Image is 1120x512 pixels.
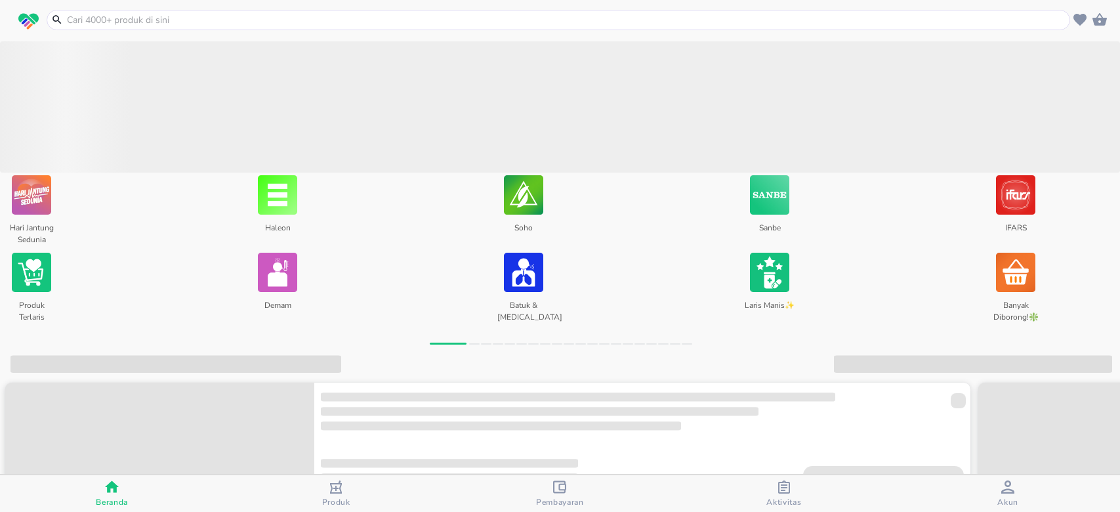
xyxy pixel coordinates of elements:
[258,173,297,217] img: Haleon
[12,173,51,217] img: Hari Jantung Sedunia
[12,250,51,295] img: Produk Terlaris
[743,217,795,242] p: Sanbe
[66,13,1067,27] input: Cari 4000+ produk di sini
[5,295,57,320] p: Produk Terlaris
[750,250,789,295] img: Laris Manis✨
[448,475,672,512] button: Pembayaran
[536,497,584,507] span: Pembayaran
[504,250,543,295] img: Batuk & Flu
[766,497,801,507] span: Aktivitas
[896,475,1120,512] button: Akun
[258,250,297,295] img: Demam
[504,173,543,217] img: Soho
[996,250,1035,295] img: Banyak Diborong!❇️
[497,217,549,242] p: Soho
[18,13,39,30] img: logo_swiperx_s.bd005f3b.svg
[672,475,896,512] button: Aktivitas
[497,295,549,320] p: Batuk & [MEDICAL_DATA]
[989,217,1041,242] p: IFARS
[996,173,1035,217] img: IFARS
[96,497,128,507] span: Beranda
[251,295,303,320] p: Demam
[322,497,350,507] span: Produk
[997,497,1018,507] span: Akun
[750,173,789,217] img: Sanbe
[5,217,57,242] p: Hari Jantung Sedunia
[989,295,1041,320] p: Banyak Diborong!❇️
[743,295,795,320] p: Laris Manis✨
[251,217,303,242] p: Haleon
[224,475,447,512] button: Produk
